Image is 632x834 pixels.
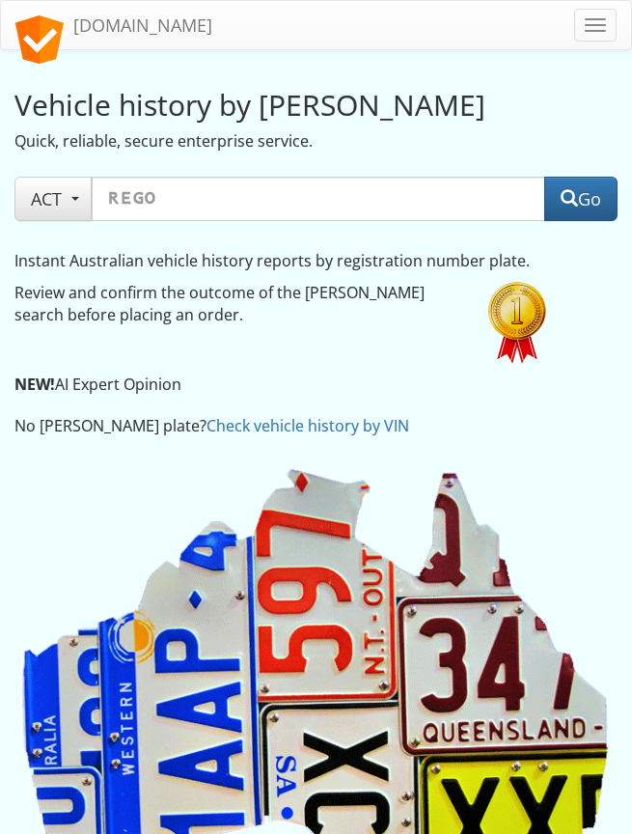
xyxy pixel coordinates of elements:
p: Instant Australian vehicle history reports by registration number plate. [14,250,618,272]
img: 1st.png [488,282,546,364]
span: ACT [31,187,75,210]
img: logo.svg [15,15,64,64]
p: AI Expert Opinion [14,374,618,396]
a: Check vehicle history by VIN [206,415,409,436]
button: ACT [14,177,92,221]
button: Go [544,177,618,221]
p: Review and confirm the outcome of the [PERSON_NAME] search before placing an order. [14,282,459,326]
h2: Vehicle history by [PERSON_NAME] [14,89,618,121]
a: [DOMAIN_NAME] [1,1,227,49]
p: Quick, reliable, secure enterprise service. [14,130,618,153]
p: No [PERSON_NAME] plate? [14,415,618,437]
strong: NEW! [14,374,55,395]
input: Rego [92,177,545,221]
